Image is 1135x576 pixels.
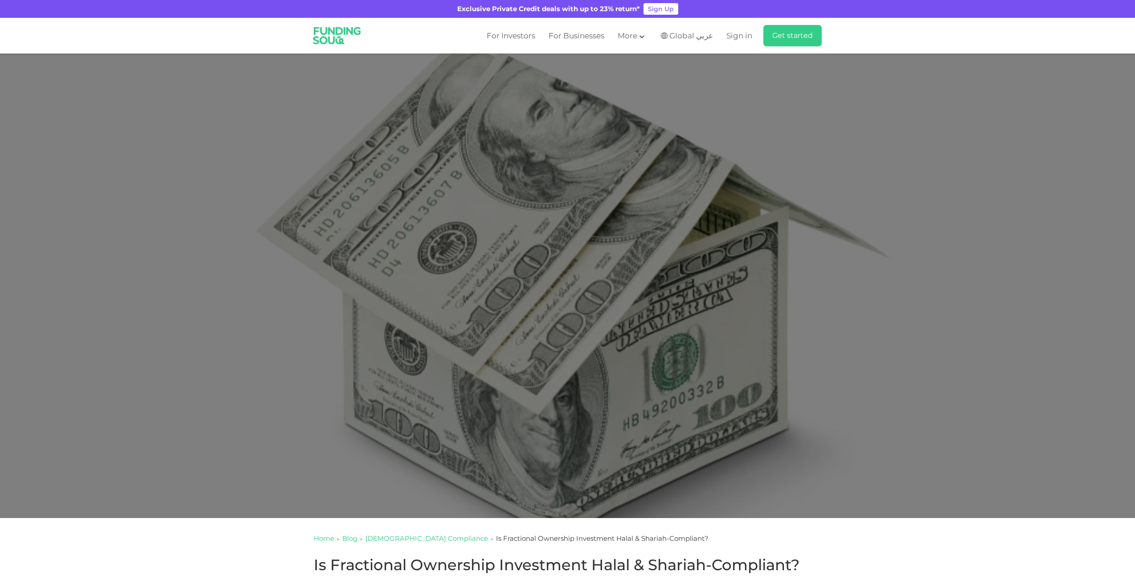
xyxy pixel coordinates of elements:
a: Blog [342,534,357,543]
a: Sign Up [643,3,678,15]
img: Logo [307,20,367,52]
span: Get started [772,31,813,40]
a: For Businesses [546,29,606,43]
img: SA Flag [661,33,668,39]
a: [DEMOGRAPHIC_DATA] Compliance [365,534,488,543]
a: Sign in [724,29,752,43]
div: Exclusive Private Credit deals with up to 23% return* [457,4,640,14]
a: Home [314,534,334,543]
span: More [618,31,637,40]
div: Is Fractional Ownership Investment Halal & Shariah-Compliant? [496,534,709,544]
span: Sign in [726,31,752,40]
span: Global عربي [669,31,713,41]
a: For Investors [484,29,537,43]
